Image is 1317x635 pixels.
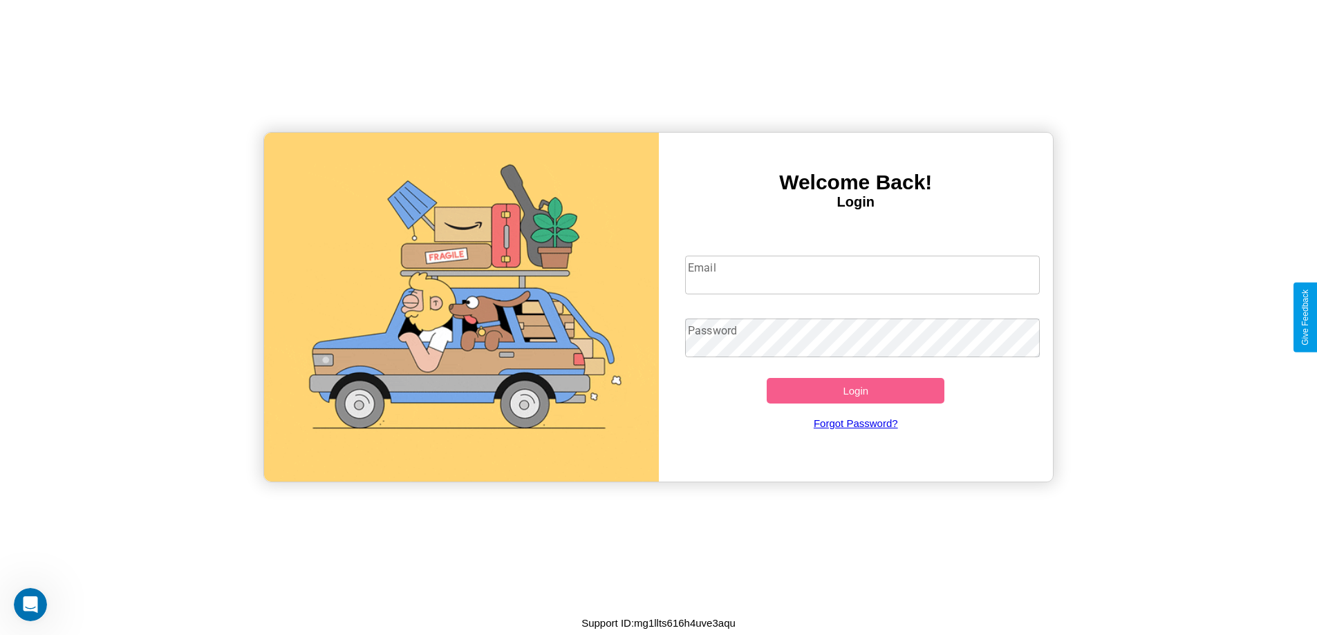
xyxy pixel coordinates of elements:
img: gif [264,133,659,482]
a: Forgot Password? [678,404,1033,443]
h3: Welcome Back! [659,171,1054,194]
p: Support ID: mg1llts616h4uve3aqu [581,614,736,632]
iframe: Intercom live chat [14,588,47,621]
div: Give Feedback [1300,290,1310,345]
h4: Login [659,194,1054,210]
button: Login [767,378,944,404]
